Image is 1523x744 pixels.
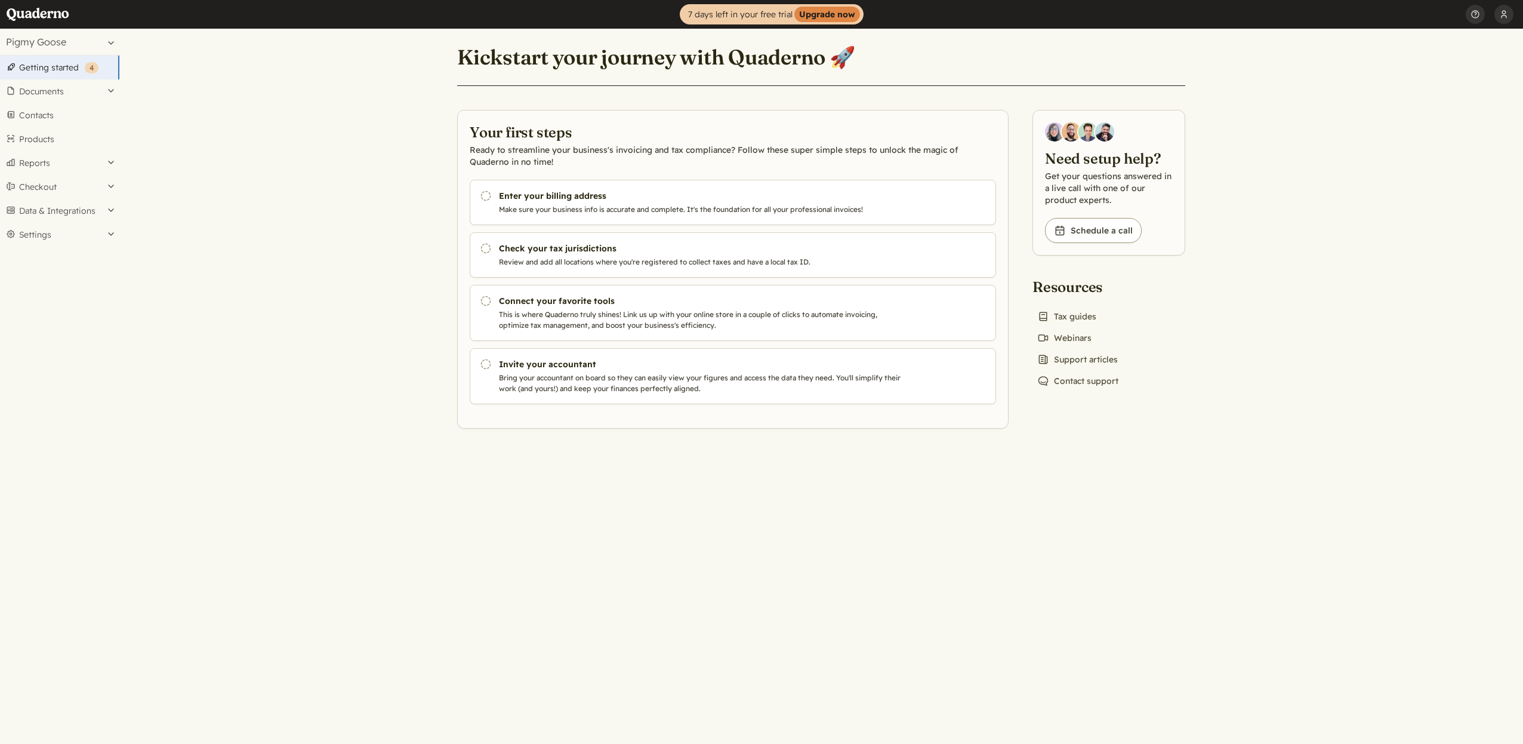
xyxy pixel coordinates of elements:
p: Ready to streamline your business's invoicing and tax compliance? Follow these super simple steps... [470,144,996,168]
a: Schedule a call [1045,218,1142,243]
a: Support articles [1032,351,1123,368]
h2: Need setup help? [1045,149,1173,168]
h3: Enter your billing address [499,190,906,202]
h2: Resources [1032,277,1123,296]
a: 7 days left in your free trialUpgrade now [680,4,864,24]
a: Webinars [1032,330,1096,346]
h1: Kickstart your journey with Quaderno 🚀 [457,44,855,70]
h2: Your first steps [470,122,996,142]
a: Contact support [1032,373,1123,389]
strong: Upgrade now [794,7,860,22]
img: Jairo Fumero, Account Executive at Quaderno [1062,122,1081,142]
img: Javier Rubio, DevRel at Quaderno [1095,122,1114,142]
p: Make sure your business info is accurate and complete. It's the foundation for all your professio... [499,204,906,215]
span: 4 [90,63,94,72]
p: Bring your accountant on board so they can easily view your figures and access the data they need... [499,373,906,394]
p: This is where Quaderno truly shines! Link us up with your online store in a couple of clicks to a... [499,309,906,331]
a: Invite your accountant Bring your accountant on board so they can easily view your figures and ac... [470,348,996,404]
a: Tax guides [1032,308,1101,325]
h3: Connect your favorite tools [499,295,906,307]
a: Enter your billing address Make sure your business info is accurate and complete. It's the founda... [470,180,996,225]
h3: Check your tax jurisdictions [499,242,906,254]
h3: Invite your accountant [499,358,906,370]
p: Review and add all locations where you're registered to collect taxes and have a local tax ID. [499,257,906,268]
p: Get your questions answered in a live call with one of our product experts. [1045,170,1173,206]
img: Diana Carrasco, Account Executive at Quaderno [1045,122,1064,142]
a: Connect your favorite tools This is where Quaderno truly shines! Link us up with your online stor... [470,285,996,341]
img: Ivo Oltmans, Business Developer at Quaderno [1078,122,1097,142]
a: Check your tax jurisdictions Review and add all locations where you're registered to collect taxe... [470,232,996,278]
